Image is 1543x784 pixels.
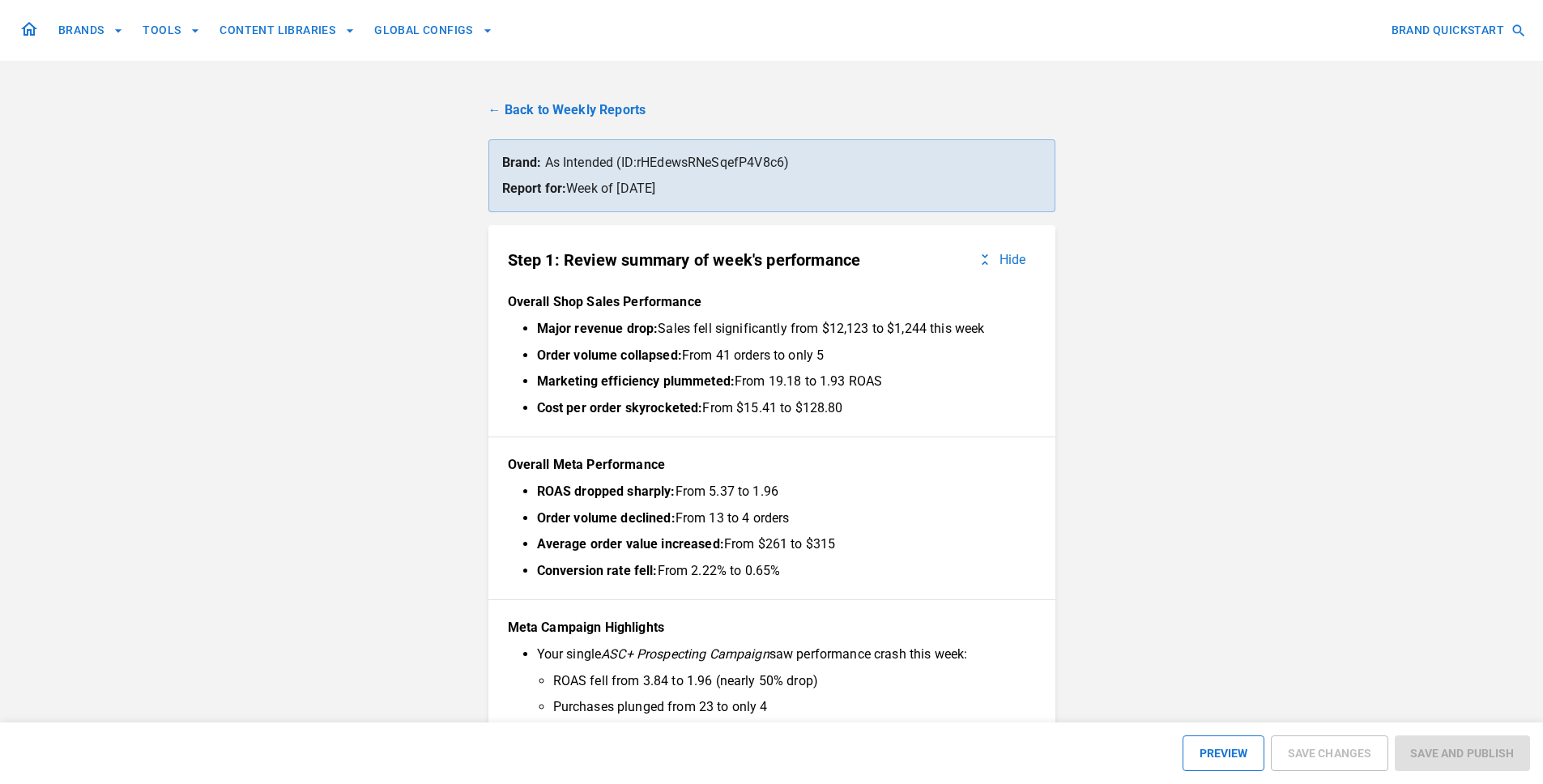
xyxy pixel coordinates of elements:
li: Purchases plunged from 23 to only 4 [553,699,1023,716]
p: Overall Shop Sales Performance [508,294,1036,311]
li: From $261 to $315 [537,536,1023,553]
button: TOOLS [136,15,207,45]
b: Order volume collapsed: [537,347,682,363]
li: From $15.41 to $128.80 [537,400,1023,417]
b: ROAS dropped sharply: [537,484,676,499]
p: As Intended (ID: rHEdewsRNeSqefP4V8c6 ) [502,153,1042,173]
b: Conversion rate fell: [537,563,658,578]
li: Your single saw performance crash this week: [537,646,1023,663]
button: GLOBAL CONFIGS [368,15,499,45]
p: Hide [1000,252,1026,267]
li: From 13 to 4 orders [537,510,1023,527]
li: From 5.37 to 1.96 [537,484,1023,501]
a: ← Back to Weekly Reports [488,100,1055,120]
li: ROAS fell from 3.84 to 1.96 (nearly 50% drop) [553,673,1023,690]
button: CONTENT LIBRARIES [213,15,361,45]
p: Meta Campaign Highlights [508,620,1036,637]
button: BRAND QUICKSTART [1385,15,1530,45]
b: Average order value increased: [537,536,724,552]
li: From 41 orders to only 5 [537,347,1023,364]
button: PREVIEW [1183,735,1264,771]
strong: Report for: [502,181,567,196]
b: Order volume declined: [537,510,676,526]
p: Step 1: Review summary of week's performance [508,250,861,270]
b: Major revenue drop: [537,321,659,336]
em: ASC+ Prospecting Campaign [601,646,769,662]
li: From 19.18 to 1.93 ROAS [537,373,1023,390]
button: BRANDS [52,15,130,45]
strong: Brand: [502,155,542,170]
p: Week of [DATE] [502,179,1042,198]
button: Hide [967,245,1036,275]
b: Marketing efficiency plummeted: [537,373,735,389]
li: From 2.22% to 0.65% [537,563,1023,580]
p: Overall Meta Performance [508,457,1036,474]
b: Cost per order skyrocketed: [537,400,703,415]
li: Sales fell significantly from $12,123 to $1,244 this week [537,321,1023,338]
